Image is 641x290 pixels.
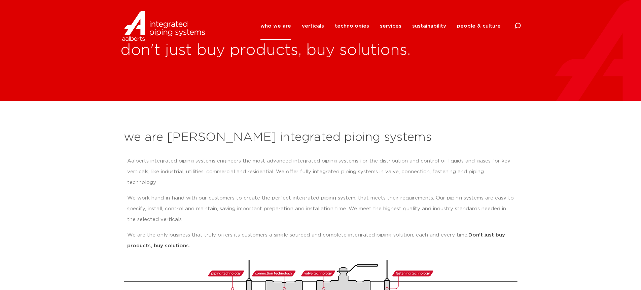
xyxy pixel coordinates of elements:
h2: we are [PERSON_NAME] integrated piping systems [124,130,518,146]
nav: Menu [260,12,501,40]
p: Aalberts integrated piping systems engineers the most advanced integrated piping systems for the ... [127,156,514,188]
a: people & culture [457,12,501,40]
a: sustainability [412,12,446,40]
a: who we are [260,12,291,40]
a: verticals [302,12,324,40]
a: technologies [335,12,369,40]
a: services [380,12,401,40]
p: We are the only business that truly offers its customers a single sourced and complete integrated... [127,230,514,251]
p: We work hand-in-hand with our customers to create the perfect integrated piping system, that meet... [127,193,514,225]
